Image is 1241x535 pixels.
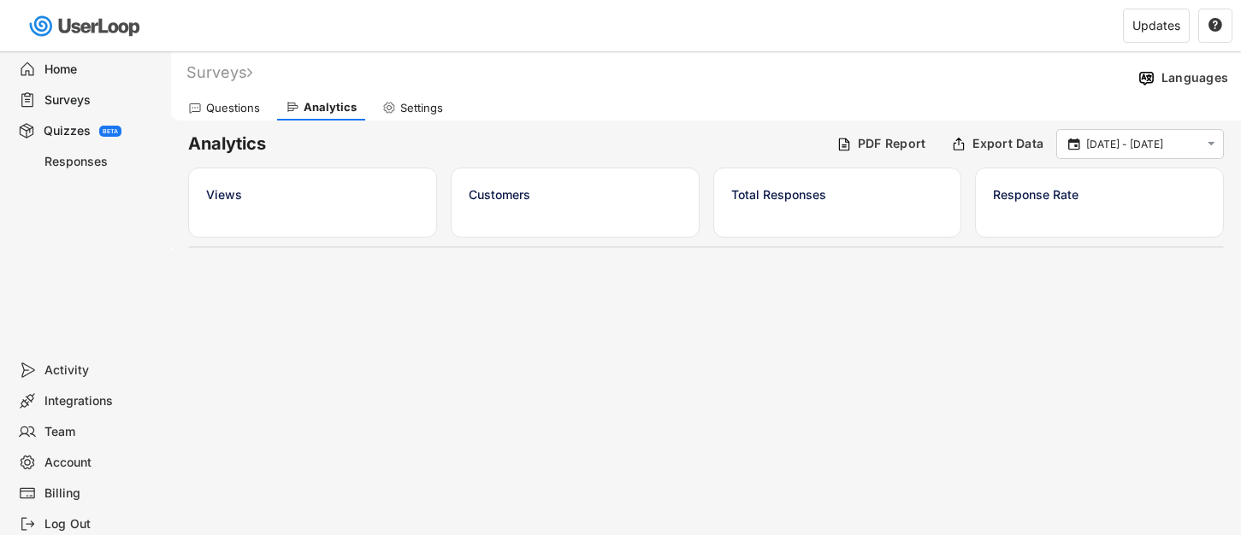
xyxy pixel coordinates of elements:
div: PDF Report [858,136,926,151]
div: Export Data [972,136,1043,151]
div: Settings [400,101,443,115]
text:  [1208,17,1222,32]
div: Languages [1161,70,1228,85]
div: Home [44,62,157,78]
button:  [1203,137,1219,151]
div: Views [206,185,419,203]
img: Language%20Icon.svg [1138,69,1155,87]
div: Account [44,455,157,471]
div: Analytics [304,100,357,115]
div: Surveys [186,62,252,82]
div: Surveys [44,92,157,109]
h6: Analytics [188,132,824,156]
input: Select Date Range [1086,136,1199,153]
div: Questions [206,101,260,115]
button:  [1208,18,1223,33]
div: Response Rate [993,185,1206,203]
button:  [1066,137,1082,152]
div: Integrations [44,393,157,409]
text:  [1208,137,1215,151]
div: Billing [44,485,157,502]
div: Customers [469,185,682,203]
div: BETA [103,128,118,134]
div: Activity [44,362,157,379]
div: Responses [44,154,157,170]
div: Log Out [44,516,157,532]
div: Updates [1132,20,1180,32]
div: Quizzes [44,123,91,139]
div: Total Responses [731,185,944,203]
div: Team [44,424,157,440]
text:  [1068,136,1080,151]
img: userloop-logo-01.svg [26,9,146,44]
